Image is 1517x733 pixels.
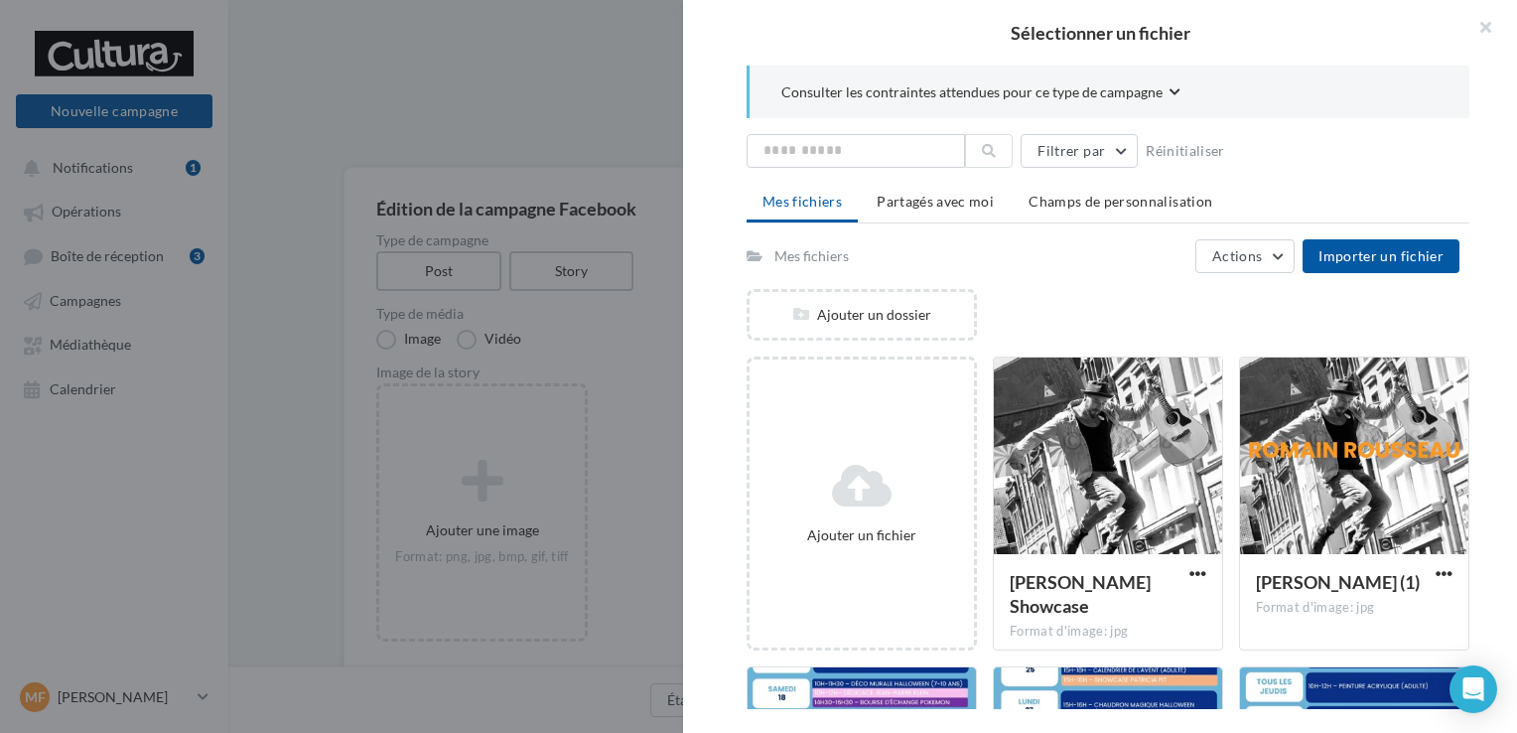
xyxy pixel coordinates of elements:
div: Format d'image: jpg [1256,599,1452,617]
span: Mes fichiers [762,193,842,210]
span: Consulter les contraintes attendues pour ce type de campagne [781,82,1163,102]
button: Filtrer par [1021,134,1138,168]
div: Mes fichiers [774,246,849,266]
div: Format d'image: jpg [1010,623,1206,641]
span: Partagés avec moi [877,193,994,210]
button: Importer un fichier [1303,239,1459,273]
span: Romain Showcase [1010,571,1151,617]
span: Champs de personnalisation [1029,193,1212,210]
div: Ajouter un fichier [758,525,966,545]
div: Ajouter un dossier [750,305,974,325]
h2: Sélectionner un fichier [715,24,1485,42]
div: Open Intercom Messenger [1449,665,1497,713]
button: Actions [1195,239,1295,273]
button: Consulter les contraintes attendues pour ce type de campagne [781,81,1180,106]
span: Actions [1212,247,1262,264]
button: Réinitialiser [1138,139,1233,163]
span: Importer un fichier [1318,247,1444,264]
span: ROMAIN ROUSSEAU (1) [1256,571,1420,593]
